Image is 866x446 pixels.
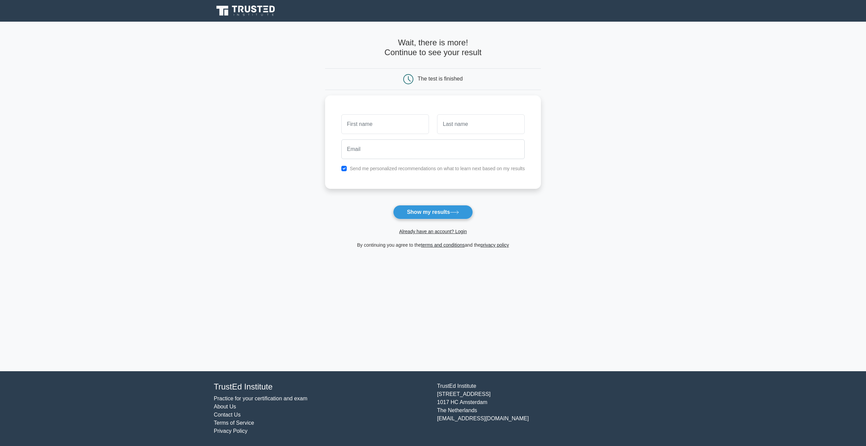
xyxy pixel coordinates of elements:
a: terms and conditions [421,242,465,248]
a: About Us [214,404,236,409]
input: Last name [437,114,525,134]
a: Contact Us [214,412,241,418]
input: First name [341,114,429,134]
h4: Wait, there is more! Continue to see your result [325,38,541,58]
a: Already have an account? Login [399,229,467,234]
h4: TrustEd Institute [214,382,429,392]
input: Email [341,139,525,159]
a: Practice for your certification and exam [214,396,307,401]
div: By continuing you agree to the and the [321,241,545,249]
button: Show my results [393,205,473,219]
a: Terms of Service [214,420,254,426]
div: The test is finished [418,76,463,82]
a: Privacy Policy [214,428,248,434]
a: privacy policy [481,242,509,248]
label: Send me personalized recommendations on what to learn next based on my results [350,166,525,171]
div: TrustEd Institute [STREET_ADDRESS] 1017 HC Amsterdam The Netherlands [EMAIL_ADDRESS][DOMAIN_NAME] [433,382,656,435]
